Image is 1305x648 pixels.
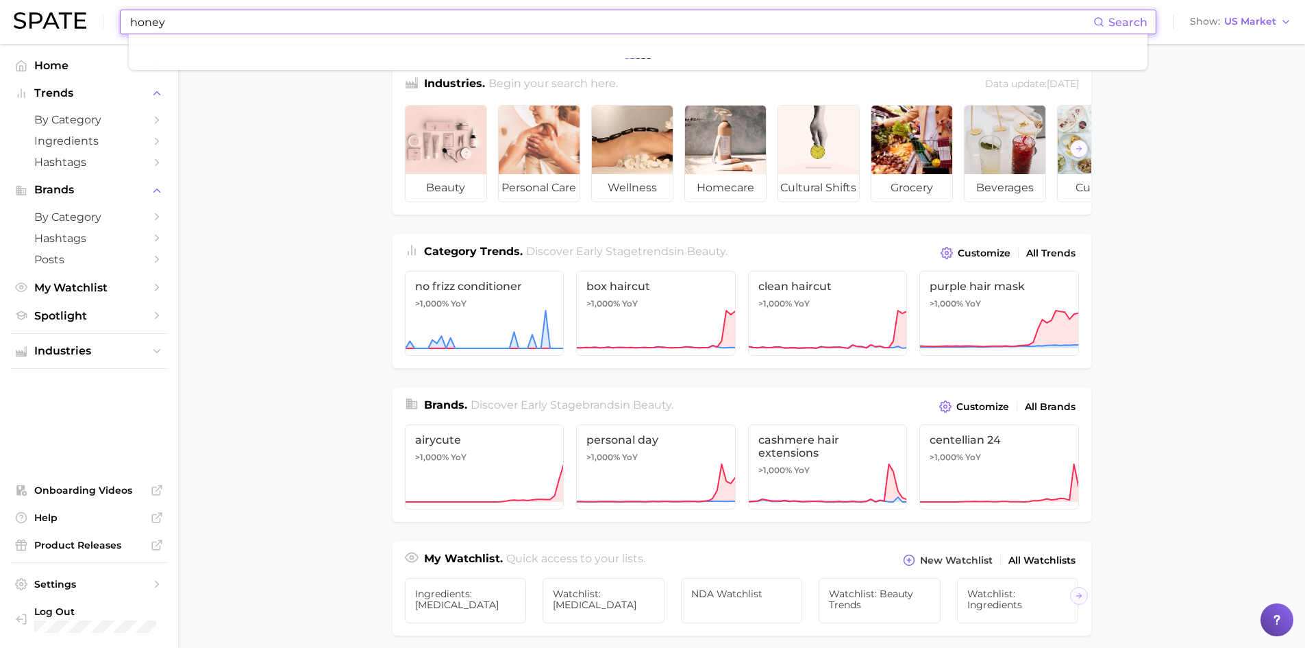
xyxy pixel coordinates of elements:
[11,83,167,104] button: Trends
[415,433,554,446] span: airycute
[498,105,580,202] a: personal care
[553,588,654,610] span: Watchlist: [MEDICAL_DATA]
[758,465,792,475] span: >1,000%
[11,535,167,555] a: Product Releases
[34,253,144,266] span: Posts
[11,507,167,528] a: Help
[14,12,86,29] img: SPATE
[622,452,638,463] span: YoY
[34,484,144,496] span: Onboarding Videos
[11,305,167,326] a: Spotlight
[488,75,618,94] h2: Begin your search here.
[34,605,223,618] span: Log Out
[758,280,897,293] span: clean haircut
[964,105,1046,202] a: beverages
[11,249,167,270] a: Posts
[11,277,167,298] a: My Watchlist
[1190,18,1220,25] span: Show
[11,206,167,228] a: by Category
[11,130,167,152] a: Ingredients
[11,152,167,173] a: Hashtags
[424,398,467,411] span: Brands .
[919,424,1079,509] a: centellian 24>1,000% YoY
[965,174,1045,202] span: beverages
[415,452,449,462] span: >1,000%
[586,433,725,446] span: personal day
[34,345,144,357] span: Industries
[576,424,736,509] a: personal day>1,000% YoY
[415,588,517,610] span: Ingredients: [MEDICAL_DATA]
[586,452,620,462] span: >1,000%
[405,578,527,623] a: Ingredients: [MEDICAL_DATA]
[1023,244,1079,263] a: All Trends
[684,105,767,202] a: homecare
[34,113,144,126] span: by Category
[829,588,930,610] span: Watchlist: Beauty Trends
[11,601,167,637] a: Log out. Currently logged in with e-mail hstables@newdirectionsaromatics.com.
[1070,140,1088,158] button: Scroll Right
[1186,13,1295,31] button: ShowUS Market
[471,398,673,411] span: Discover Early Stage brands in .
[985,75,1079,94] div: Data update: [DATE]
[919,271,1079,356] a: purple hair mask>1,000% YoY
[424,551,503,570] h1: My Watchlist.
[34,134,144,147] span: Ingredients
[34,232,144,245] span: Hashtags
[936,397,1012,416] button: Customize
[406,174,486,202] span: beauty
[685,174,766,202] span: homecare
[11,109,167,130] a: by Category
[930,298,963,309] span: >1,000%
[748,424,908,509] a: cashmere hair extensions>1,000% YoY
[794,465,810,476] span: YoY
[34,539,144,551] span: Product Releases
[11,228,167,249] a: Hashtags
[34,59,144,72] span: Home
[592,174,673,202] span: wellness
[1026,248,1076,259] span: All Trends
[965,298,981,309] span: YoY
[34,281,144,294] span: My Watchlist
[1025,401,1076,413] span: All Brands
[451,452,467,463] span: YoY
[11,341,167,361] button: Industries
[586,298,620,309] span: >1,000%
[405,105,487,202] a: beauty
[937,243,1013,263] button: Customize
[899,551,995,570] button: New Watchlist
[758,298,792,309] span: >1,000%
[957,578,1079,623] a: Watchlist: Ingredients
[1070,587,1088,605] button: Scroll Right
[451,298,467,309] span: YoY
[622,298,638,309] span: YoY
[681,578,803,623] a: NDA Watchlist
[591,105,673,202] a: wellness
[11,180,167,200] button: Brands
[1108,16,1147,29] span: Search
[11,574,167,595] a: Settings
[967,588,1069,610] span: Watchlist: Ingredients
[1021,398,1079,416] a: All Brands
[499,174,580,202] span: personal care
[34,211,144,224] span: by Category
[748,271,908,356] a: clean haircut>1,000% YoY
[819,578,941,623] a: Watchlist: Beauty Trends
[794,298,810,309] span: YoY
[415,298,449,309] span: >1,000%
[34,156,144,169] span: Hashtags
[34,87,144,99] span: Trends
[405,424,564,509] a: airycute>1,000% YoY
[778,105,860,202] a: cultural shifts
[778,174,859,202] span: cultural shifts
[576,271,736,356] a: box haircut>1,000% YoY
[1005,551,1079,570] a: All Watchlists
[871,174,952,202] span: grocery
[956,401,1009,413] span: Customize
[1224,18,1276,25] span: US Market
[34,184,144,196] span: Brands
[424,245,523,258] span: Category Trends .
[586,280,725,293] span: box haircut
[415,280,554,293] span: no frizz conditioner
[871,105,953,202] a: grocery
[1008,555,1076,566] span: All Watchlists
